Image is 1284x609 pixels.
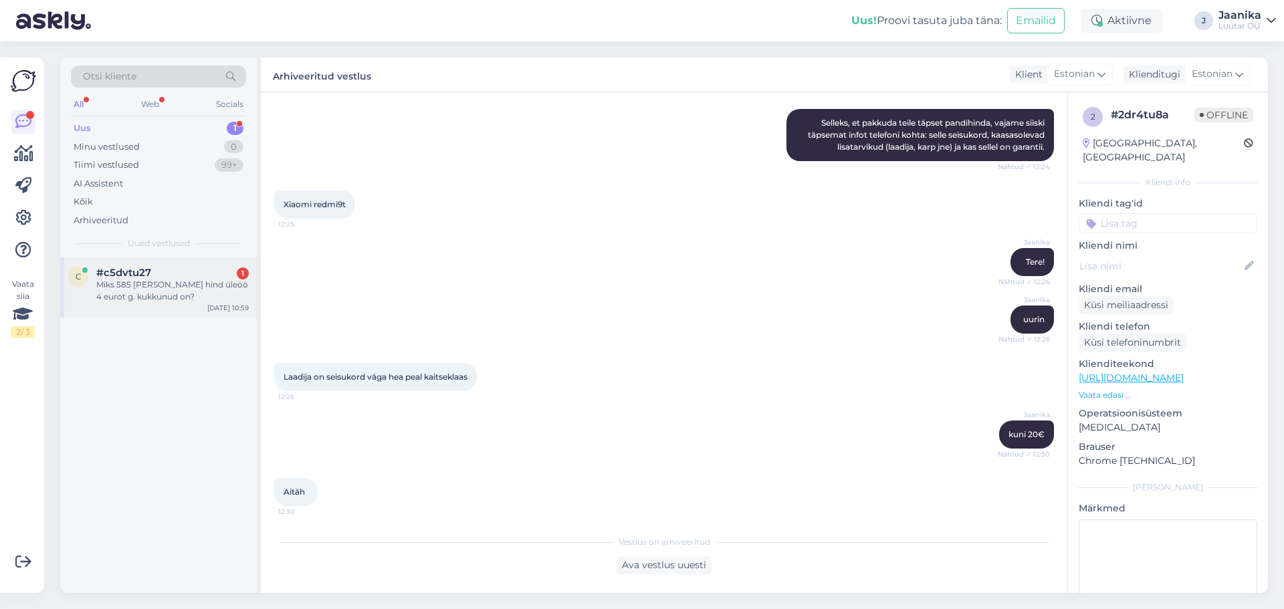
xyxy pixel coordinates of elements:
[207,303,249,313] div: [DATE] 10:59
[278,219,328,229] span: 12:25
[808,118,1047,152] span: Selleks, et pakkuda teile täpset pandihinda, vajame siiski täpsemat infot telefoni kohta: selle s...
[237,267,249,279] div: 1
[1054,67,1095,82] span: Estonian
[1081,9,1162,33] div: Aktiivne
[1000,295,1050,305] span: Jaanika
[284,487,305,497] span: Aitäh
[1000,237,1050,247] span: Jaanika
[1079,501,1257,515] p: Märkmed
[224,140,243,154] div: 0
[851,13,1002,29] div: Proovi tasuta juba täna:
[998,334,1050,344] span: Nähtud ✓ 12:26
[96,279,249,303] div: Miks 585 [PERSON_NAME] hind üleöö 4 eurot g. kukkunud on?
[1079,454,1257,468] p: Chrome [TECHNICAL_ID]
[1079,372,1184,384] a: [URL][DOMAIN_NAME]
[1079,296,1174,314] div: Küsi meiliaadressi
[1000,410,1050,420] span: Jaanika
[1079,320,1257,334] p: Kliendi telefon
[227,122,243,135] div: 1
[284,199,346,209] span: Xiaomi redmi9t
[71,96,86,113] div: All
[83,70,136,84] span: Otsi kliente
[11,68,36,94] img: Askly Logo
[74,158,139,172] div: Tiimi vestlused
[1079,239,1257,253] p: Kliendi nimi
[76,271,82,281] span: c
[851,14,877,27] b: Uus!
[273,66,371,84] label: Arhiveeritud vestlus
[1123,68,1180,82] div: Klienditugi
[1026,257,1045,267] span: Tere!
[1079,440,1257,454] p: Brauser
[1079,481,1257,493] div: [PERSON_NAME]
[1218,21,1261,31] div: Luutar OÜ
[1218,10,1261,21] div: Jaanika
[278,392,328,402] span: 12:26
[1079,406,1257,420] p: Operatsioonisüsteem
[138,96,162,113] div: Web
[1007,8,1065,33] button: Emailid
[1083,136,1244,164] div: [GEOGRAPHIC_DATA], [GEOGRAPHIC_DATA]
[1079,176,1257,189] div: Kliendi info
[1192,67,1233,82] span: Estonian
[998,277,1050,287] span: Nähtud ✓ 12:26
[617,556,712,574] div: Ava vestlus uuesti
[1194,11,1213,30] div: J
[74,214,128,227] div: Arhiveeritud
[1008,429,1045,439] span: kuni 20€
[1079,213,1257,233] input: Lisa tag
[998,162,1050,172] span: Nähtud ✓ 12:24
[1010,68,1043,82] div: Klient
[1111,107,1194,123] div: # 2dr4tu8a
[74,195,93,209] div: Kõik
[1079,282,1257,296] p: Kliendi email
[1079,334,1186,352] div: Küsi telefoninumbrit
[11,326,35,338] div: 2 / 3
[1079,389,1257,401] p: Vaata edasi ...
[11,278,35,338] div: Vaata siia
[1194,108,1253,122] span: Offline
[128,237,190,249] span: Uued vestlused
[1079,357,1257,371] p: Klienditeekond
[213,96,246,113] div: Socials
[215,158,243,172] div: 99+
[1079,259,1242,273] input: Lisa nimi
[1091,112,1095,122] span: 2
[998,449,1050,459] span: Nähtud ✓ 12:30
[619,536,710,548] span: Vestlus on arhiveeritud
[284,372,467,382] span: Laadija on seisukord väga hea peal kaitseklaas
[1079,420,1257,435] p: [MEDICAL_DATA]
[1023,314,1045,324] span: uurin
[278,507,328,517] span: 12:30
[74,122,91,135] div: Uus
[74,140,140,154] div: Minu vestlused
[96,267,151,279] span: #c5dvtu27
[1079,197,1257,211] p: Kliendi tag'id
[1218,10,1276,31] a: JaanikaLuutar OÜ
[74,177,123,191] div: AI Assistent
